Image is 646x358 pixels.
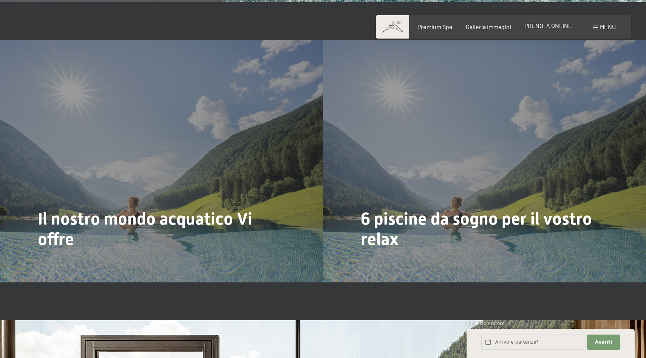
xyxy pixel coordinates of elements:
[417,23,452,30] a: Premium Spa
[466,23,511,30] a: Galleria immagini
[38,209,252,249] span: Il nostro mondo acquatico Vi offre
[361,209,592,249] span: 6 piscine da sogno per il vostro relax
[524,22,572,29] a: PRENOTA ONLINE
[600,23,616,30] span: Menu
[587,335,620,350] button: Avanti
[595,339,612,346] span: Avanti
[467,320,504,326] span: Richiesta express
